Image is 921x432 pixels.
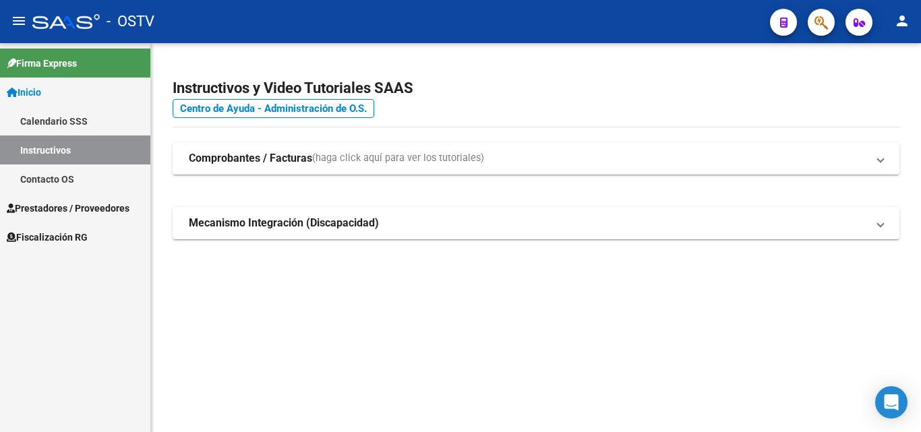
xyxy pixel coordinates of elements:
[173,75,899,101] h2: Instructivos y Video Tutoriales SAAS
[107,7,154,36] span: - OSTV
[894,13,910,29] mat-icon: person
[189,151,312,166] strong: Comprobantes / Facturas
[875,386,908,419] div: Open Intercom Messenger
[173,99,374,118] a: Centro de Ayuda - Administración de O.S.
[7,230,88,245] span: Fiscalización RG
[7,56,77,71] span: Firma Express
[11,13,27,29] mat-icon: menu
[173,142,899,175] mat-expansion-panel-header: Comprobantes / Facturas(haga click aquí para ver los tutoriales)
[189,216,379,230] strong: Mecanismo Integración (Discapacidad)
[173,207,899,239] mat-expansion-panel-header: Mecanismo Integración (Discapacidad)
[7,201,129,216] span: Prestadores / Proveedores
[7,85,41,100] span: Inicio
[312,151,484,166] span: (haga click aquí para ver los tutoriales)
